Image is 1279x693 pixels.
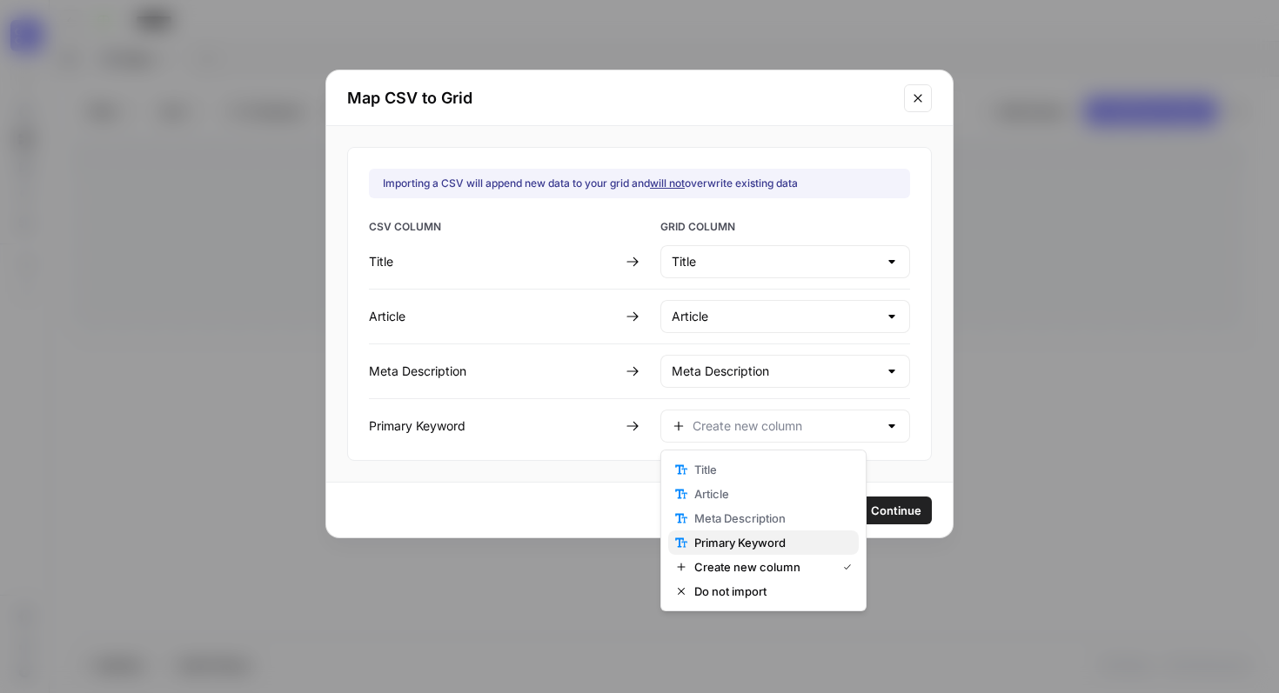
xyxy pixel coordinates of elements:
span: Create new column [694,558,829,576]
h2: Map CSV to Grid [347,86,894,110]
span: Primary Keyword [694,534,845,551]
span: Meta Description [694,510,845,527]
span: Article [694,485,845,503]
div: Importing a CSV will append new data to your grid and overwrite existing data [383,176,798,191]
div: Meta Description [369,363,619,380]
button: Close modal [904,84,932,112]
div: Title [369,253,619,270]
span: CSV COLUMN [369,219,619,238]
span: Title [694,461,845,478]
span: Do not import [694,583,845,600]
u: will not [650,177,685,190]
input: Meta Description [672,363,878,380]
span: Continue [871,502,921,519]
input: Create new column [693,417,878,435]
div: Primary Keyword [369,417,619,435]
span: GRID COLUMN [660,219,910,238]
button: Continue [860,496,932,524]
input: Article [672,308,878,325]
input: Title [672,253,878,270]
div: Article [369,308,619,325]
